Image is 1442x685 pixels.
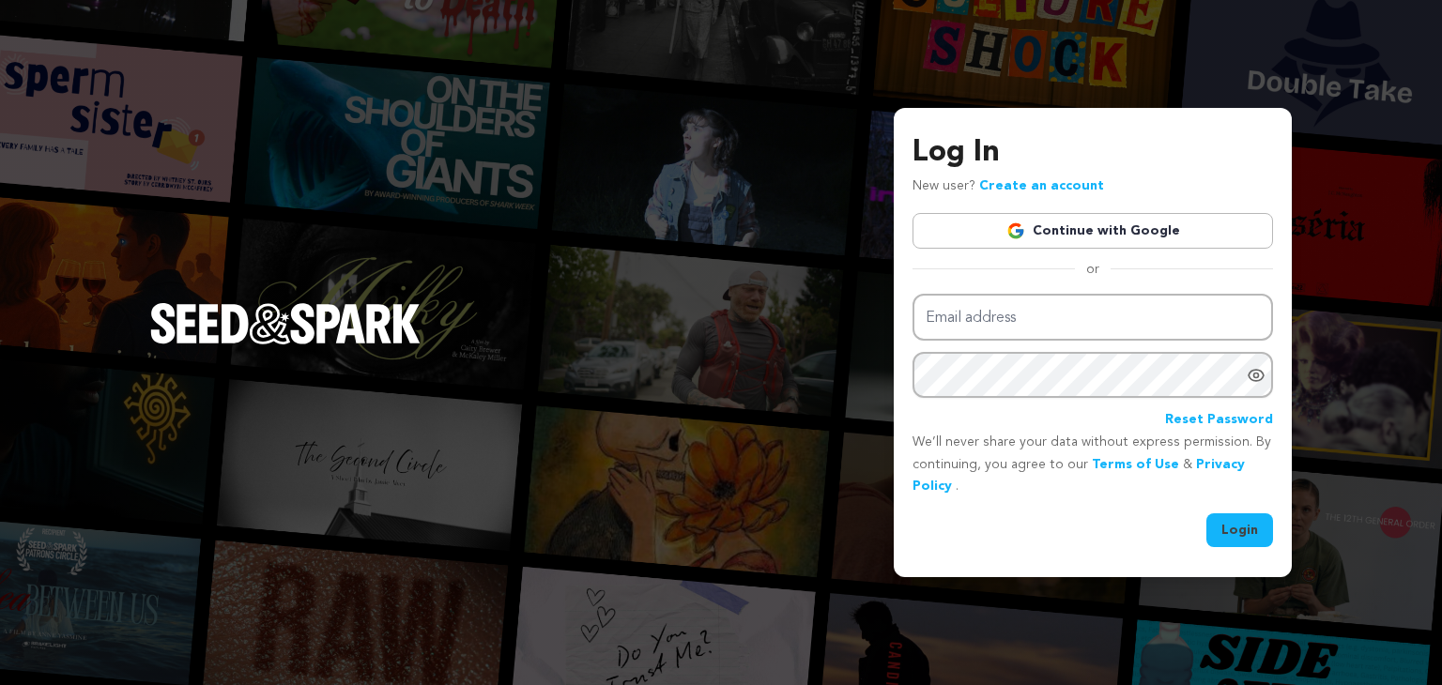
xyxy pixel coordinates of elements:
[150,303,421,382] a: Seed&Spark Homepage
[979,179,1104,192] a: Create an account
[1206,513,1273,547] button: Login
[1006,221,1025,240] img: Google logo
[1165,409,1273,432] a: Reset Password
[1075,260,1111,279] span: or
[913,213,1273,249] a: Continue with Google
[1092,458,1179,471] a: Terms of Use
[150,303,421,344] img: Seed&Spark Logo
[913,175,1104,198] p: New user?
[913,294,1273,342] input: Email address
[913,432,1273,498] p: We’ll never share your data without express permission. By continuing, you agree to our & .
[1247,366,1266,385] a: Show password as plain text. Warning: this will display your password on the screen.
[913,130,1273,175] h3: Log In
